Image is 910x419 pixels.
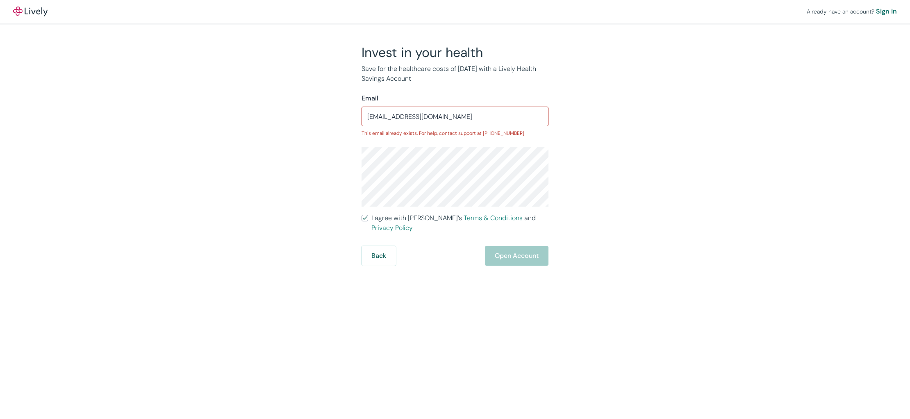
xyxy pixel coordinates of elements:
div: Already have an account? [807,7,897,16]
p: Save for the healthcare costs of [DATE] with a Lively Health Savings Account [362,64,548,84]
a: Sign in [876,7,897,16]
a: LivelyLively [13,7,48,16]
span: I agree with [PERSON_NAME]’s and [371,213,548,233]
img: Lively [13,7,48,16]
h2: Invest in your health [362,44,548,61]
label: Email [362,93,378,103]
a: Privacy Policy [371,223,413,232]
p: This email already exists. For help, contact support at [PHONE_NUMBER] [362,130,548,137]
a: Terms & Conditions [464,214,523,222]
button: Back [362,246,396,266]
